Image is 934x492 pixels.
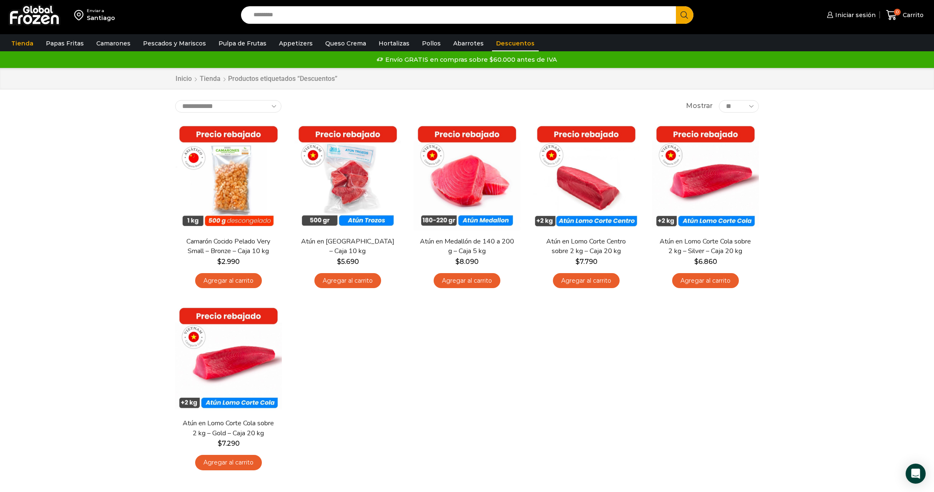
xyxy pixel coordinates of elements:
[175,100,281,113] select: Pedido de la tienda
[672,273,739,289] a: Agregar al carrito: “Atún en Lomo Corte Cola sobre 2 kg - Silver - Caja 20 kg”
[553,273,620,289] a: Agregar al carrito: “Atún en Lomo Corte Centro sobre 2 kg - Caja 20 kg”
[694,258,698,266] span: $
[217,258,240,266] bdi: 2.990
[694,258,717,266] bdi: 6.860
[87,14,115,22] div: Santiago
[337,258,359,266] bdi: 5.690
[901,11,924,19] span: Carrito
[575,258,580,266] span: $
[374,35,414,51] a: Hortalizas
[833,11,876,19] span: Iniciar sesión
[906,464,926,484] div: Open Intercom Messenger
[658,237,753,256] a: Atún en Lomo Corte Cola sobre 2 kg – Silver – Caja 20 kg
[825,7,876,23] a: Iniciar sesión
[894,9,901,15] span: 0
[337,258,341,266] span: $
[275,35,317,51] a: Appetizers
[434,273,500,289] a: Agregar al carrito: “Atún en Medallón de 140 a 200 g - Caja 5 kg”
[218,439,240,447] bdi: 7.290
[455,258,459,266] span: $
[492,35,539,51] a: Descuentos
[181,419,276,438] a: Atún en Lomo Corte Cola sobre 2 kg – Gold – Caja 20 kg
[87,8,115,14] div: Enviar a
[217,258,221,266] span: $
[676,6,693,24] button: Search button
[300,237,396,256] a: Atún en [GEOGRAPHIC_DATA] – Caja 10 kg
[139,35,210,51] a: Pescados y Mariscos
[92,35,135,51] a: Camarones
[195,273,262,289] a: Agregar al carrito: “Camarón Cocido Pelado Very Small - Bronze - Caja 10 kg”
[74,8,87,22] img: address-field-icon.svg
[7,35,38,51] a: Tienda
[449,35,488,51] a: Abarrotes
[538,237,634,256] a: Atún en Lomo Corte Centro sobre 2 kg – Caja 20 kg
[195,455,262,470] a: Agregar al carrito: “Atún en Lomo Corte Cola sobre 2 kg - Gold – Caja 20 kg”
[321,35,370,51] a: Queso Crema
[181,237,276,256] a: Camarón Cocido Pelado Very Small – Bronze – Caja 10 kg
[218,439,222,447] span: $
[199,74,221,84] a: Tienda
[884,5,926,25] a: 0 Carrito
[418,35,445,51] a: Pollos
[419,237,515,256] a: Atún en Medallón de 140 a 200 g – Caja 5 kg
[175,74,337,84] nav: Breadcrumb
[314,273,381,289] a: Agregar al carrito: “Atún en Trozos - Caja 10 kg”
[228,75,337,83] h1: Productos etiquetados “Descuentos”
[175,74,192,84] a: Inicio
[455,258,479,266] bdi: 8.090
[575,258,598,266] bdi: 7.790
[214,35,271,51] a: Pulpa de Frutas
[42,35,88,51] a: Papas Fritas
[686,101,713,111] span: Mostrar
